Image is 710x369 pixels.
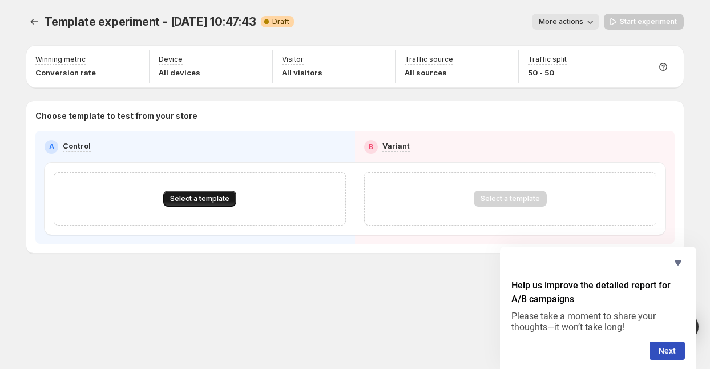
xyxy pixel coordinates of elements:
[511,256,685,360] div: Help us improve the detailed report for A/B campaigns
[63,140,91,151] p: Control
[272,17,289,26] span: Draft
[539,17,583,26] span: More actions
[35,55,86,64] p: Winning metric
[532,14,599,30] button: More actions
[35,67,96,78] p: Conversion rate
[382,140,410,151] p: Variant
[159,67,200,78] p: All devices
[511,279,685,306] h2: Help us improve the detailed report for A/B campaigns
[163,191,236,207] button: Select a template
[35,110,675,122] p: Choose template to test from your store
[671,256,685,270] button: Hide survey
[170,194,229,203] span: Select a template
[49,142,54,151] h2: A
[650,342,685,360] button: Next question
[511,311,685,332] p: Please take a moment to share your thoughts—it won’t take long!
[369,142,373,151] h2: B
[282,55,304,64] p: Visitor
[45,15,256,29] span: Template experiment - [DATE] 10:47:43
[405,67,453,78] p: All sources
[528,67,567,78] p: 50 - 50
[159,55,183,64] p: Device
[282,67,322,78] p: All visitors
[528,55,567,64] p: Traffic split
[405,55,453,64] p: Traffic source
[26,14,42,30] button: Experiments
